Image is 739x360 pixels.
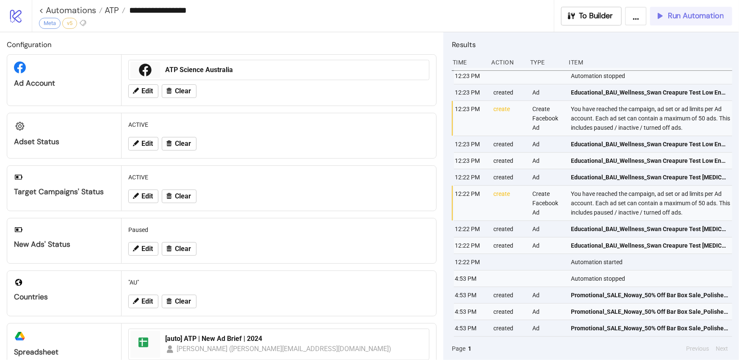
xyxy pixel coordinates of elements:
div: [auto] ATP | New Ad Brief | 2024 [165,334,424,343]
div: ATP Science Australia [165,65,424,75]
div: created [493,169,526,185]
span: Page [452,344,465,353]
div: created [493,84,526,100]
div: 12:22 PM [454,221,487,237]
a: < Automations [39,6,102,14]
div: Type [529,54,562,70]
button: Clear [162,84,197,98]
div: Paused [125,222,433,238]
div: 12:22 PM [454,237,487,254]
div: Automation stopped [570,271,735,287]
div: 12:23 PM [454,153,487,169]
span: Educational_BAU_Wellness_Swan Creapure Test [MEDICAL_DATA]_Polished_Image_20250826 [571,173,729,182]
div: You have reached the campaign, ad set or ad limits per Ad account. Each ad set can contain a maxi... [570,101,735,136]
a: Educational_BAU_Wellness_Swan Creapure Test [MEDICAL_DATA]_Polished_Image_20250826 [571,221,729,237]
span: Clear [175,193,191,200]
button: Clear [162,242,197,256]
h2: Configuration [7,39,437,50]
div: 12:23 PM [454,68,487,84]
span: Clear [175,245,191,253]
a: Promotional_SALE_Noway_50% Off Bar Box Sale_Polished_Image_26082026 [571,287,729,303]
div: 12:23 PM [454,101,487,136]
div: 4:53 PM [454,304,487,320]
div: created [493,320,526,336]
span: Promotional_SALE_Noway_50% Off Bar Box Sale_Polished_Image_26082026 [571,290,729,300]
span: Educational_BAU_Wellness_Swan Creapure Test Low Energy_Polished_Image_20250826 [571,140,729,149]
span: Edit [141,140,153,148]
a: Promotional_SALE_Noway_50% Off Bar Box Sale_Polished_Image_26082026 [571,304,729,320]
div: v5 [62,18,77,29]
div: Countries [14,292,114,302]
span: Educational_BAU_Wellness_Swan Creapure Test Low Energy_Polished_Image_20250826 [571,156,729,165]
div: Spreadsheet [14,347,114,357]
a: Educational_BAU_Wellness_Swan Creapure Test Low Energy_Polished_Image_20250826 [571,153,729,169]
div: Action [491,54,524,70]
div: Ad [531,153,565,169]
a: Educational_BAU_Wellness_Swan Creapure Test Low Energy_Polished_Image_20250826 [571,136,729,152]
span: ATP [102,5,119,16]
button: Run Automation [650,7,732,25]
div: created [493,136,526,152]
a: Educational_BAU_Wellness_Swan Creapure Test Low Energy_Polished_Image_20250826 [571,84,729,100]
div: 4:53 PM [454,287,487,303]
span: Clear [175,140,191,148]
button: Edit [128,137,158,151]
div: created [493,237,526,254]
span: Edit [141,87,153,95]
a: Educational_BAU_Wellness_Swan Creapure Test [MEDICAL_DATA]_Polished_Image_20250826 [571,237,729,254]
div: 12:23 PM [454,84,487,100]
span: To Builder [579,11,613,21]
div: created [493,221,526,237]
span: Educational_BAU_Wellness_Swan Creapure Test [MEDICAL_DATA]_Polished_Image_20250826 [571,224,729,234]
span: Edit [141,193,153,200]
div: Automation started [570,254,735,270]
div: created [493,304,526,320]
div: [PERSON_NAME] ([PERSON_NAME][EMAIL_ADDRESS][DOMAIN_NAME]) [177,343,392,354]
span: Promotional_SALE_Noway_50% Off Bar Box Sale_Polished_Image_26082026 [571,324,729,333]
div: Ad Account [14,78,114,88]
div: create [493,101,526,136]
div: Target Campaigns' Status [14,187,114,197]
button: Edit [128,84,158,98]
span: Clear [175,87,191,95]
div: Ad [531,237,565,254]
span: Educational_BAU_Wellness_Swan Creapure Test [MEDICAL_DATA]_Polished_Image_20250826 [571,241,729,250]
button: Edit [128,242,158,256]
div: ACTIVE [125,169,433,185]
button: Clear [162,295,197,308]
button: Edit [128,295,158,308]
span: Edit [141,245,153,253]
div: Ad [531,136,565,152]
button: Next [713,344,731,353]
div: Create Facebook Ad [531,101,565,136]
div: 12:22 PM [454,169,487,185]
div: Ad [531,320,565,336]
div: Ad [531,221,565,237]
div: Meta [39,18,61,29]
button: Clear [162,137,197,151]
span: Educational_BAU_Wellness_Swan Creapure Test Low Energy_Polished_Image_20250826 [571,88,729,97]
div: Ad [531,169,565,185]
div: ACTIVE [125,117,433,133]
div: Adset Status [14,137,114,147]
span: Run Automation [668,11,724,21]
button: ... [625,7,647,25]
button: Previous [684,344,711,353]
div: Ad [531,304,565,320]
button: Edit [128,190,158,203]
div: "AU" [125,274,433,290]
a: Educational_BAU_Wellness_Swan Creapure Test [MEDICAL_DATA]_Polished_Image_20250826 [571,169,729,185]
div: Ad [531,84,565,100]
button: 1 [465,344,474,353]
div: Item [568,54,733,70]
div: Time [452,54,485,70]
a: Promotional_SALE_Noway_50% Off Bar Box Sale_Polished_Image_26082026 [571,320,729,336]
span: Clear [175,298,191,305]
div: create [493,186,526,220]
div: Ad [531,287,565,303]
div: Automation stopped [570,68,735,84]
div: You have reached the campaign, ad set or ad limits per Ad account. Each ad set can contain a maxi... [570,186,735,220]
div: 4:53 PM [454,320,487,336]
div: New Ads' Status [14,240,114,249]
h2: Results [452,39,732,50]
